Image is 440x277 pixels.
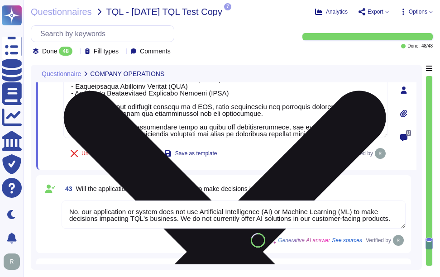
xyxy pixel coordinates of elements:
[62,186,72,192] span: 43
[326,9,348,14] span: Analytics
[94,48,119,54] span: Fill types
[409,9,427,14] span: Options
[31,7,92,16] span: Questionnaires
[90,71,164,77] span: COMPANY OPERATIONS
[140,48,171,54] span: Comments
[421,44,433,48] span: 48 / 48
[315,8,348,15] button: Analytics
[2,252,26,272] button: user
[406,130,411,136] span: 0
[62,201,406,229] textarea: No, our application or system does not use Artificial Intelligence (AI) or Machine Learning (ML) ...
[42,48,57,54] span: Done
[224,3,231,10] span: 7
[59,47,72,56] div: 48
[393,235,404,246] img: user
[36,26,174,42] input: Search by keywords
[4,253,20,270] img: user
[375,148,386,159] img: user
[106,7,222,16] span: TQL - [DATE] TQL Test Copy
[42,71,81,77] span: Questionnaire
[368,9,383,14] span: Export
[256,238,261,243] span: 80
[407,44,420,48] span: Done:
